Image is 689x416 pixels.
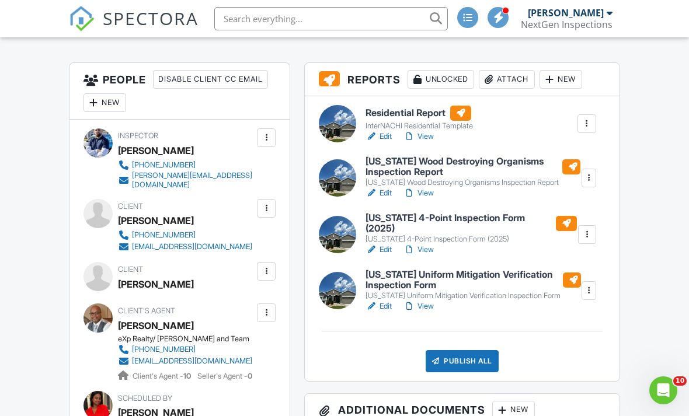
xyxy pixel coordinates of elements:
[118,334,262,344] div: eXp Realty/ [PERSON_NAME] and Team
[118,171,254,190] a: [PERSON_NAME][EMAIL_ADDRESS][DOMAIN_NAME]
[132,230,196,240] div: [PHONE_NUMBER]
[132,171,254,190] div: [PERSON_NAME][EMAIL_ADDRESS][DOMAIN_NAME]
[118,265,143,274] span: Client
[366,131,392,142] a: Edit
[132,160,196,170] div: [PHONE_NUMBER]
[521,19,613,30] div: NextGen Inspections
[69,63,290,120] h3: People
[649,376,677,404] iframe: Intercom live chat
[366,270,580,290] h6: [US_STATE] Uniform Mitigation Verification Inspection Form
[305,63,620,96] h3: Reports
[366,156,580,177] h6: [US_STATE] Wood Destroying Organisms Inspection Report
[153,70,268,89] div: Disable Client CC Email
[214,7,448,30] input: Search everything...
[366,121,473,131] div: InterNACHI Residential Template
[366,106,473,131] a: Residential Report InterNACHI Residential Template
[366,270,580,300] a: [US_STATE] Uniform Mitigation Verification Inspection Form [US_STATE] Uniform Mitigation Verifica...
[403,131,434,142] a: View
[408,70,474,89] div: Unlocked
[118,306,175,315] span: Client's Agent
[118,229,252,241] a: [PHONE_NUMBER]
[403,244,434,256] a: View
[426,350,499,372] div: Publish All
[366,106,473,121] h6: Residential Report
[366,291,580,300] div: [US_STATE] Uniform Mitigation Verification Inspection Form
[118,355,252,367] a: [EMAIL_ADDRESS][DOMAIN_NAME]
[479,70,535,89] div: Attach
[132,242,252,251] div: [EMAIL_ADDRESS][DOMAIN_NAME]
[83,93,126,112] div: New
[132,345,196,354] div: [PHONE_NUMBER]
[366,213,577,233] h6: [US_STATE] 4-Point Inspection Form (2025)
[366,244,392,256] a: Edit
[118,159,254,171] a: [PHONE_NUMBER]
[118,317,194,334] div: [PERSON_NAME]
[540,70,582,89] div: New
[118,202,143,211] span: Client
[118,142,194,159] div: [PERSON_NAME]
[118,212,194,229] div: [PERSON_NAME]
[118,131,158,140] span: Inspector
[118,241,252,253] a: [EMAIL_ADDRESS][DOMAIN_NAME]
[118,344,252,355] a: [PHONE_NUMBER]
[133,372,193,380] span: Client's Agent -
[366,178,580,187] div: [US_STATE] Wood Destroying Organisms Inspection Report
[528,7,604,19] div: [PERSON_NAME]
[366,300,392,312] a: Edit
[248,372,252,380] strong: 0
[403,187,434,199] a: View
[366,235,577,244] div: [US_STATE] 4-Point Inspection Form (2025)
[69,6,95,32] img: The Best Home Inspection Software - Spectora
[118,275,194,293] div: [PERSON_NAME]
[118,394,172,403] span: Scheduled By
[673,376,687,386] span: 10
[103,6,199,30] span: SPECTORA
[132,356,252,366] div: [EMAIL_ADDRESS][DOMAIN_NAME]
[366,187,392,199] a: Edit
[366,213,577,244] a: [US_STATE] 4-Point Inspection Form (2025) [US_STATE] 4-Point Inspection Form (2025)
[183,372,191,380] strong: 10
[69,16,199,40] a: SPECTORA
[197,372,252,380] span: Seller's Agent -
[366,156,580,187] a: [US_STATE] Wood Destroying Organisms Inspection Report [US_STATE] Wood Destroying Organisms Inspe...
[403,300,434,312] a: View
